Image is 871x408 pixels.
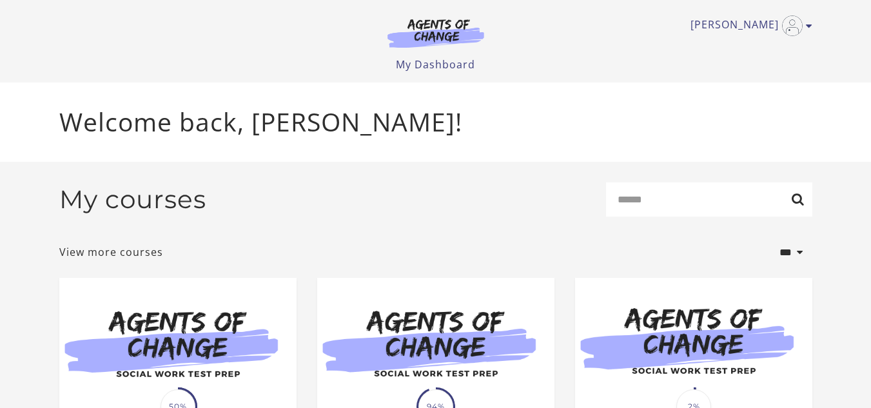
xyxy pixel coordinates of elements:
h2: My courses [59,184,206,215]
a: Toggle menu [690,15,806,36]
a: View more courses [59,244,163,260]
a: My Dashboard [396,57,475,72]
img: Agents of Change Logo [374,18,498,48]
p: Welcome back, [PERSON_NAME]! [59,103,812,141]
